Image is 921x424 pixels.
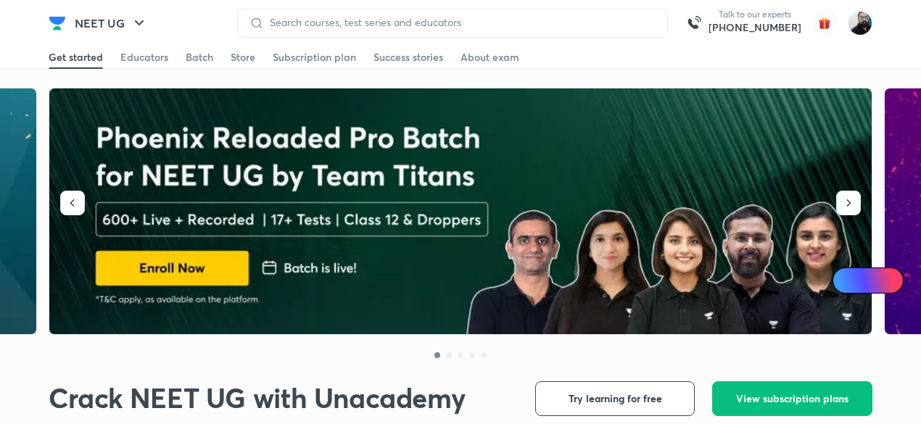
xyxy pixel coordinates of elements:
[273,46,356,69] a: Subscription plan
[373,50,443,65] div: Success stories
[841,275,853,286] img: Icon
[856,275,895,286] span: Ai Doubts
[680,9,709,38] img: call-us
[833,267,904,294] a: Ai Doubts
[535,381,695,416] button: Try learning for free
[273,50,356,65] div: Subscription plan
[709,20,801,35] a: [PHONE_NUMBER]
[66,9,157,38] button: NEET UG
[709,9,801,20] p: Talk to our experts
[120,46,168,69] a: Educators
[120,50,168,65] div: Educators
[49,50,103,65] div: Get started
[373,46,443,69] a: Success stories
[460,46,519,69] a: About exam
[49,381,465,415] h1: Crack NEET UG with Unacademy
[813,12,836,35] img: avatar
[264,17,656,28] input: Search courses, test series and educators
[460,50,519,65] div: About exam
[848,11,872,36] img: Sumit Kumar Agrawal
[736,391,848,406] span: View subscription plans
[49,46,103,69] a: Get started
[712,381,872,416] button: View subscription plans
[186,46,213,69] a: Batch
[231,50,255,65] div: Store
[231,46,255,69] a: Store
[569,391,662,406] span: Try learning for free
[186,50,213,65] div: Batch
[49,14,66,32] img: Company Logo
